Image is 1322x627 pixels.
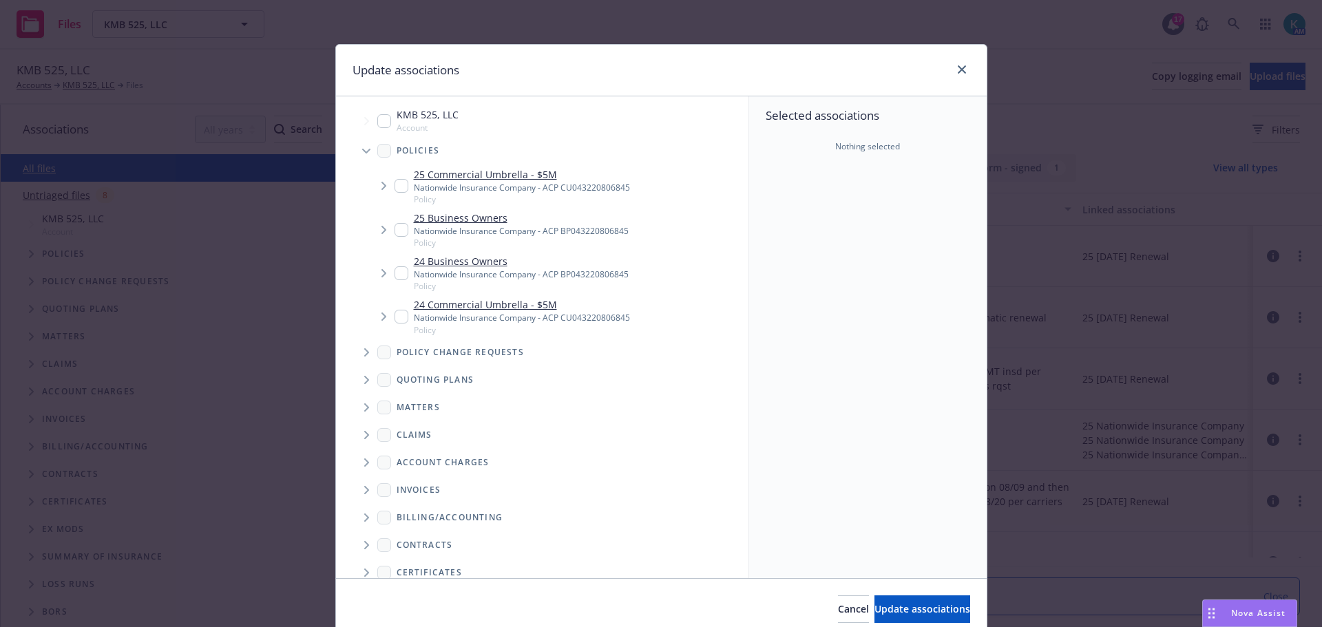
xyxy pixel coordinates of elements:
button: Nova Assist [1202,599,1297,627]
span: Claims [397,431,432,439]
div: Drag to move [1203,600,1220,626]
span: Contracts [397,541,453,549]
span: Nothing selected [835,140,900,153]
div: Nationwide Insurance Company - ACP BP043220806845 [414,225,629,237]
div: Nationwide Insurance Company - ACP BP043220806845 [414,268,629,280]
span: Invoices [397,486,441,494]
span: Cancel [838,602,869,615]
span: Policy change requests [397,348,524,357]
button: Cancel [838,595,869,623]
a: close [954,61,970,78]
h1: Update associations [353,61,459,79]
span: Account charges [397,458,490,467]
a: 25 Business Owners [414,211,629,225]
button: Update associations [874,595,970,623]
div: Nationwide Insurance Company - ACP CU043220806845 [414,312,630,323]
a: 25 Commercial Umbrella - $5M [414,167,630,182]
span: Matters [397,403,440,412]
div: Tree Example [336,105,748,503]
span: Policy [414,237,629,248]
span: Nova Assist [1231,607,1286,619]
span: Account [397,122,459,134]
a: 24 Business Owners [414,254,629,268]
span: Policies [397,147,440,155]
span: Quoting plans [397,376,474,384]
span: Certificates [397,568,462,577]
span: Policy [414,193,630,205]
span: Policy [414,280,629,292]
span: Selected associations [766,107,970,124]
span: Policy [414,324,630,336]
span: Update associations [874,602,970,615]
a: 24 Commercial Umbrella - $5M [414,297,630,312]
span: KMB 525, LLC [397,107,459,122]
div: Nationwide Insurance Company - ACP CU043220806845 [414,182,630,193]
span: Billing/Accounting [397,513,503,522]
